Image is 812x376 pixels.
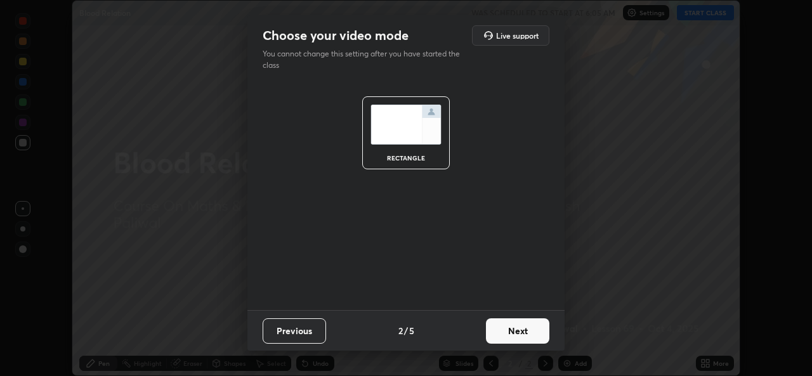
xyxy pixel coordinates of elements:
[496,32,539,39] h5: Live support
[404,324,408,337] h4: /
[409,324,414,337] h4: 5
[381,155,431,161] div: rectangle
[486,318,549,344] button: Next
[263,27,409,44] h2: Choose your video mode
[398,324,403,337] h4: 2
[370,105,442,145] img: normalScreenIcon.ae25ed63.svg
[263,48,468,71] p: You cannot change this setting after you have started the class
[263,318,326,344] button: Previous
